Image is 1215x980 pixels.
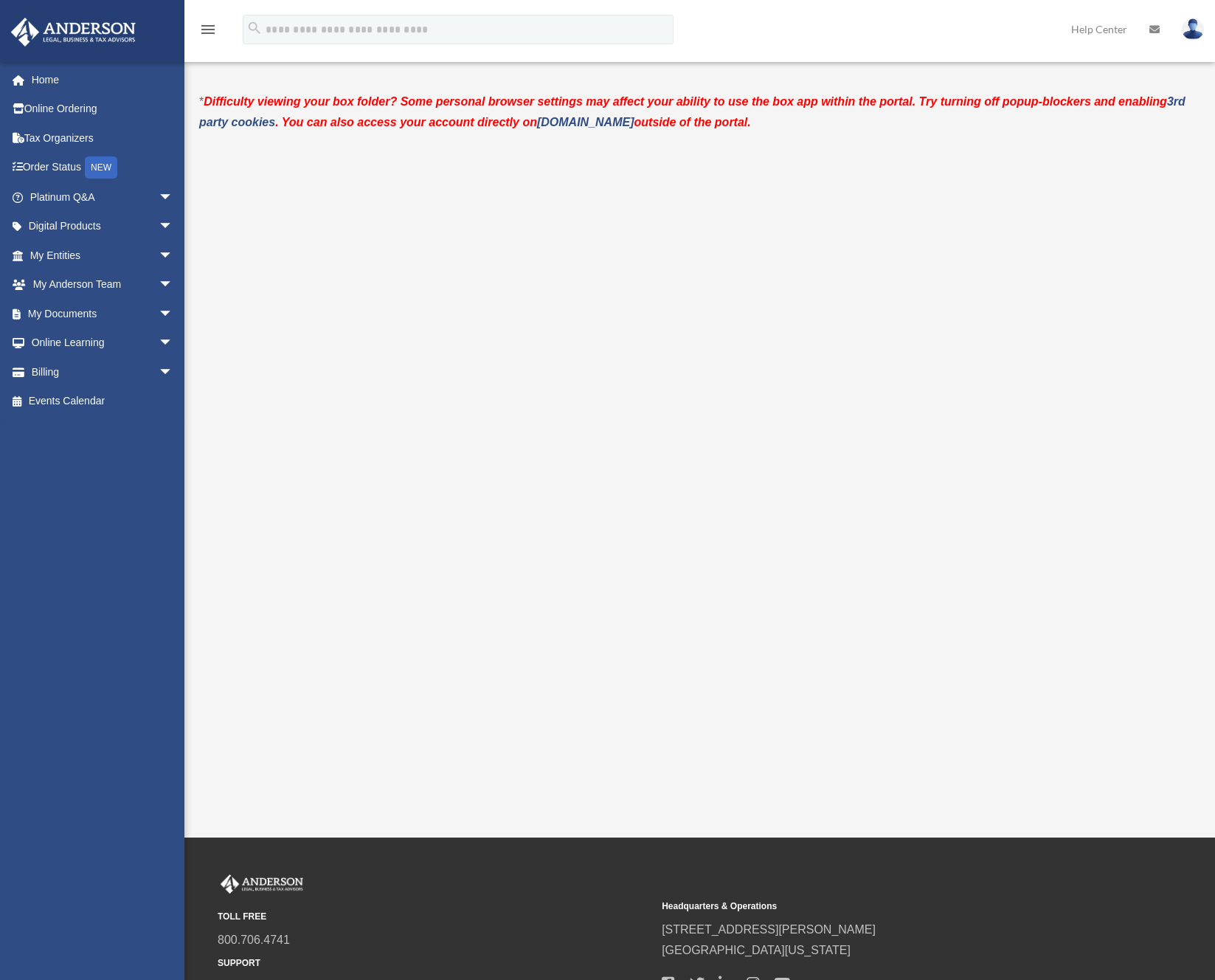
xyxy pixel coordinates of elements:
[199,26,217,38] a: menu
[159,241,188,271] span: arrow_drop_down
[85,156,117,179] div: NEW
[199,95,1185,128] a: 3rd party cookies
[10,270,195,300] a: My Anderson Teamarrow_drop_down
[662,944,851,956] a: [GEOGRAPHIC_DATA][US_STATE]
[10,153,195,183] a: Order StatusNEW
[159,212,188,242] span: arrow_drop_down
[10,182,195,212] a: Platinum Q&Aarrow_drop_down
[159,328,188,359] span: arrow_drop_down
[199,21,217,38] i: menu
[10,387,195,416] a: Events Calendar
[218,874,306,894] img: Anderson Advisors Platinum Portal
[662,923,876,936] a: [STREET_ADDRESS][PERSON_NAME]
[159,357,188,387] span: arrow_drop_down
[537,116,634,128] a: [DOMAIN_NAME]
[218,956,651,971] small: SUPPORT
[1182,18,1204,40] img: User Pic
[7,18,140,46] img: Anderson Advisors Platinum Portal
[159,299,188,329] span: arrow_drop_down
[662,899,1095,914] small: Headquarters & Operations
[10,357,195,387] a: Billingarrow_drop_down
[10,94,195,124] a: Online Ordering
[10,328,195,358] a: Online Learningarrow_drop_down
[159,270,188,300] span: arrow_drop_down
[10,123,195,153] a: Tax Organizers
[10,241,195,270] a: My Entitiesarrow_drop_down
[10,212,195,241] a: Digital Productsarrow_drop_down
[218,934,290,946] a: 800.706.4741
[159,182,188,213] span: arrow_drop_down
[246,20,263,36] i: search
[199,95,1185,128] strong: Difficulty viewing your box folder? Some personal browser settings may affect your ability to use...
[218,909,651,925] small: TOLL FREE
[10,65,195,94] a: Home
[10,299,195,328] a: My Documentsarrow_drop_down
